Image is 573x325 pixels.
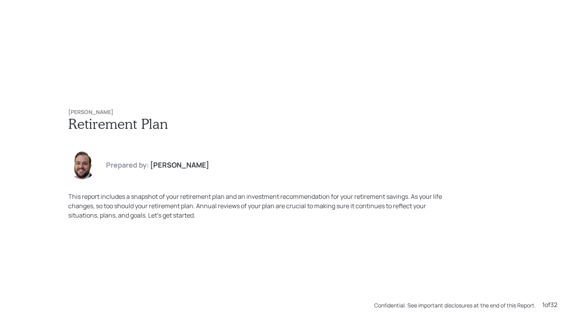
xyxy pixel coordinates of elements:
[68,115,505,132] h1: Retirement Plan
[68,192,455,220] div: This report includes a snapshot of your retirement plan and an investment recommendation for your...
[374,301,536,309] div: Confidential. See important disclosures at the end of this Report.
[150,161,209,170] h4: [PERSON_NAME]
[68,151,96,179] img: james-distasi-headshot.png
[68,109,505,116] h6: [PERSON_NAME]
[542,300,557,309] div: 1 of 32
[106,161,149,170] h4: Prepared by:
